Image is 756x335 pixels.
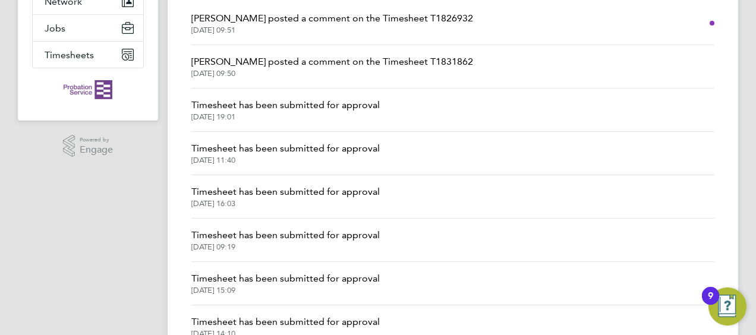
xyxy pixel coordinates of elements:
span: Jobs [45,23,65,34]
span: Timesheets [45,49,94,61]
span: [PERSON_NAME] posted a comment on the Timesheet T1831862 [191,55,473,69]
a: Timesheet has been submitted for approval[DATE] 09:19 [191,228,380,252]
span: [DATE] 09:51 [191,26,473,35]
span: [DATE] 09:19 [191,242,380,252]
span: Timesheet has been submitted for approval [191,315,380,329]
button: Jobs [33,15,143,41]
span: Timesheet has been submitted for approval [191,98,380,112]
a: Go to home page [32,80,144,99]
span: [PERSON_NAME] posted a comment on the Timesheet T1826932 [191,11,473,26]
span: Timesheet has been submitted for approval [191,185,380,199]
span: Timesheet has been submitted for approval [191,271,380,286]
a: Timesheet has been submitted for approval[DATE] 15:09 [191,271,380,295]
span: Engage [80,145,113,155]
a: [PERSON_NAME] posted a comment on the Timesheet T1831862[DATE] 09:50 [191,55,473,78]
a: Timesheet has been submitted for approval[DATE] 19:01 [191,98,380,122]
span: [DATE] 19:01 [191,112,380,122]
a: Timesheet has been submitted for approval[DATE] 16:03 [191,185,380,208]
span: [DATE] 15:09 [191,286,380,295]
span: Powered by [80,135,113,145]
button: Open Resource Center, 9 new notifications [708,287,746,325]
span: Timesheet has been submitted for approval [191,228,380,242]
button: Timesheets [33,42,143,68]
a: Timesheet has been submitted for approval[DATE] 11:40 [191,141,380,165]
span: [DATE] 09:50 [191,69,473,78]
a: [PERSON_NAME] posted a comment on the Timesheet T1826932[DATE] 09:51 [191,11,473,35]
span: [DATE] 11:40 [191,156,380,165]
span: [DATE] 16:03 [191,199,380,208]
a: Powered byEngage [63,135,114,157]
img: probationservice-logo-retina.png [64,80,112,99]
span: Timesheet has been submitted for approval [191,141,380,156]
div: 9 [708,296,713,311]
